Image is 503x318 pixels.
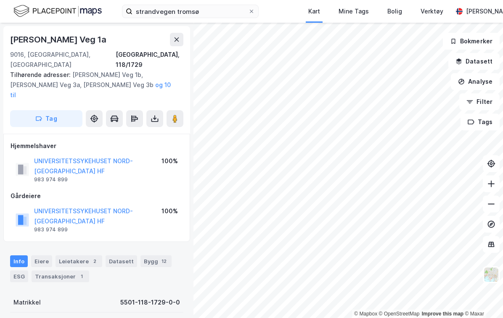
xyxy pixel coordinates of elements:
[461,114,500,130] button: Tags
[34,176,68,183] div: 983 974 899
[132,5,248,18] input: Søk på adresse, matrikkel, gårdeiere, leietakere eller personer
[421,6,443,16] div: Verktøy
[31,255,52,267] div: Eiere
[339,6,369,16] div: Mine Tags
[10,70,177,100] div: [PERSON_NAME] Veg 1b, [PERSON_NAME] Veg 3a, [PERSON_NAME] Veg 3b
[56,255,102,267] div: Leietakere
[11,141,183,151] div: Hjemmelshaver
[459,93,500,110] button: Filter
[160,257,168,265] div: 12
[11,191,183,201] div: Gårdeiere
[120,297,180,307] div: 5501-118-1729-0-0
[354,311,377,317] a: Mapbox
[308,6,320,16] div: Kart
[140,255,172,267] div: Bygg
[116,50,183,70] div: [GEOGRAPHIC_DATA], 118/1729
[422,311,463,317] a: Improve this map
[10,110,82,127] button: Tag
[13,297,41,307] div: Matrikkel
[161,206,178,216] div: 100%
[448,53,500,70] button: Datasett
[13,4,102,19] img: logo.f888ab2527a4732fd821a326f86c7f29.svg
[461,278,503,318] div: Kontrollprogram for chat
[77,272,86,281] div: 1
[10,270,28,282] div: ESG
[106,255,137,267] div: Datasett
[34,226,68,233] div: 983 974 899
[90,257,99,265] div: 2
[10,50,116,70] div: 9016, [GEOGRAPHIC_DATA], [GEOGRAPHIC_DATA]
[483,267,499,283] img: Z
[461,278,503,318] iframe: Chat Widget
[387,6,402,16] div: Bolig
[10,33,108,46] div: [PERSON_NAME] Veg 1a
[379,311,420,317] a: OpenStreetMap
[161,156,178,166] div: 100%
[10,71,72,78] span: Tilhørende adresser:
[451,73,500,90] button: Analyse
[10,255,28,267] div: Info
[443,33,500,50] button: Bokmerker
[32,270,89,282] div: Transaksjoner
